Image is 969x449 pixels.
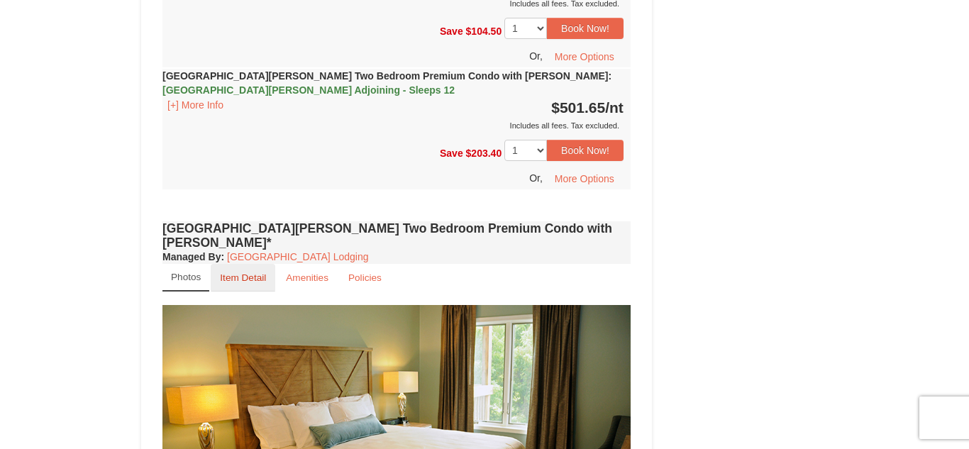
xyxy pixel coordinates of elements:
[277,264,338,292] a: Amenities
[227,251,368,262] a: [GEOGRAPHIC_DATA] Lodging
[440,25,463,36] span: Save
[162,118,624,133] div: Includes all fees. Tax excluded.
[171,272,201,282] small: Photos
[348,272,382,283] small: Policies
[162,251,221,262] span: Managed By
[286,272,328,283] small: Amenities
[220,272,266,283] small: Item Detail
[466,25,502,36] span: $104.50
[547,140,624,161] button: Book Now!
[546,46,624,67] button: More Options
[608,70,611,82] span: :
[529,172,543,184] span: Or,
[529,50,543,62] span: Or,
[339,264,391,292] a: Policies
[162,251,224,262] strong: :
[547,18,624,39] button: Book Now!
[551,99,605,116] span: $501.65
[162,264,209,292] a: Photos
[162,97,228,113] button: [+] More Info
[605,99,624,116] span: /nt
[440,148,463,159] span: Save
[546,168,624,189] button: More Options
[466,148,502,159] span: $203.40
[211,264,275,292] a: Item Detail
[162,84,455,96] span: [GEOGRAPHIC_DATA][PERSON_NAME] Adjoining - Sleeps 12
[162,70,611,96] strong: [GEOGRAPHIC_DATA][PERSON_NAME] Two Bedroom Premium Condo with [PERSON_NAME]
[162,221,631,250] h4: [GEOGRAPHIC_DATA][PERSON_NAME] Two Bedroom Premium Condo with [PERSON_NAME]*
